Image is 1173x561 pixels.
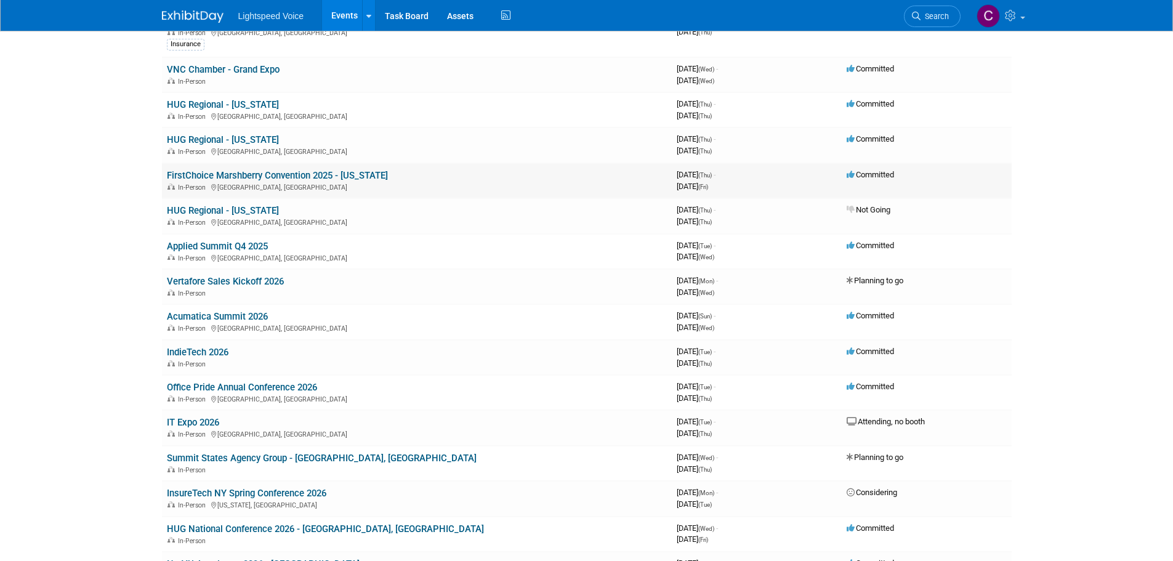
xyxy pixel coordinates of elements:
[677,276,718,285] span: [DATE]
[714,134,715,143] span: -
[167,182,667,192] div: [GEOGRAPHIC_DATA], [GEOGRAPHIC_DATA]
[677,217,712,226] span: [DATE]
[167,382,317,393] a: Office Pride Annual Conference 2026
[167,453,477,464] a: Summit States Agency Group - [GEOGRAPHIC_DATA], [GEOGRAPHIC_DATA]
[178,78,209,86] span: In-Person
[677,311,715,320] span: [DATE]
[714,347,715,356] span: -
[847,134,894,143] span: Committed
[904,6,961,27] a: Search
[847,170,894,179] span: Committed
[698,395,712,402] span: (Thu)
[698,466,712,473] span: (Thu)
[698,360,712,367] span: (Thu)
[167,254,175,260] img: In-Person Event
[167,488,326,499] a: InsureTech NY Spring Conference 2026
[677,323,714,332] span: [DATE]
[167,64,280,75] a: VNC Chamber - Grand Expo
[847,382,894,391] span: Committed
[677,99,715,108] span: [DATE]
[677,146,712,155] span: [DATE]
[167,394,667,403] div: [GEOGRAPHIC_DATA], [GEOGRAPHIC_DATA]
[698,101,712,108] span: (Thu)
[167,499,667,509] div: [US_STATE], [GEOGRAPHIC_DATA]
[178,148,209,156] span: In-Person
[714,99,715,108] span: -
[178,395,209,403] span: In-Person
[677,170,715,179] span: [DATE]
[167,311,268,322] a: Acumatica Summit 2026
[677,499,712,509] span: [DATE]
[698,501,712,508] span: (Tue)
[677,488,718,497] span: [DATE]
[167,146,667,156] div: [GEOGRAPHIC_DATA], [GEOGRAPHIC_DATA]
[178,29,209,37] span: In-Person
[677,535,708,544] span: [DATE]
[977,4,1000,28] img: Christopher Taylor
[167,99,279,110] a: HUG Regional - [US_STATE]
[677,382,715,391] span: [DATE]
[698,207,712,214] span: (Thu)
[698,254,714,260] span: (Wed)
[847,417,925,426] span: Attending, no booth
[178,501,209,509] span: In-Person
[698,325,714,331] span: (Wed)
[178,289,209,297] span: In-Person
[677,464,712,474] span: [DATE]
[698,490,714,496] span: (Mon)
[677,27,712,36] span: [DATE]
[178,219,209,227] span: In-Person
[178,254,209,262] span: In-Person
[698,278,714,285] span: (Mon)
[167,323,667,333] div: [GEOGRAPHIC_DATA], [GEOGRAPHIC_DATA]
[167,27,667,37] div: [GEOGRAPHIC_DATA], [GEOGRAPHIC_DATA]
[716,276,718,285] span: -
[698,430,712,437] span: (Thu)
[677,205,715,214] span: [DATE]
[698,243,712,249] span: (Tue)
[847,523,894,533] span: Committed
[167,170,388,181] a: FirstChoice Marshberry Convention 2025 - [US_STATE]
[167,219,175,225] img: In-Person Event
[847,276,903,285] span: Planning to go
[698,78,714,84] span: (Wed)
[167,360,175,366] img: In-Person Event
[167,29,175,35] img: In-Person Event
[677,347,715,356] span: [DATE]
[677,429,712,438] span: [DATE]
[178,360,209,368] span: In-Person
[698,454,714,461] span: (Wed)
[677,76,714,85] span: [DATE]
[167,252,667,262] div: [GEOGRAPHIC_DATA], [GEOGRAPHIC_DATA]
[714,417,715,426] span: -
[167,148,175,154] img: In-Person Event
[167,276,284,287] a: Vertafore Sales Kickoff 2026
[847,347,894,356] span: Committed
[677,241,715,250] span: [DATE]
[167,417,219,428] a: IT Expo 2026
[698,289,714,296] span: (Wed)
[677,394,712,403] span: [DATE]
[167,395,175,402] img: In-Person Event
[167,289,175,296] img: In-Person Event
[698,66,714,73] span: (Wed)
[698,29,712,36] span: (Thu)
[178,430,209,438] span: In-Person
[698,384,712,390] span: (Tue)
[167,78,175,84] img: In-Person Event
[178,184,209,192] span: In-Person
[714,170,715,179] span: -
[677,358,712,368] span: [DATE]
[677,182,708,191] span: [DATE]
[677,134,715,143] span: [DATE]
[677,453,718,462] span: [DATE]
[167,347,228,358] a: IndieTech 2026
[677,288,714,297] span: [DATE]
[178,113,209,121] span: In-Person
[167,134,279,145] a: HUG Regional - [US_STATE]
[714,241,715,250] span: -
[167,429,667,438] div: [GEOGRAPHIC_DATA], [GEOGRAPHIC_DATA]
[167,325,175,331] img: In-Person Event
[178,325,209,333] span: In-Person
[167,205,279,216] a: HUG Regional - [US_STATE]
